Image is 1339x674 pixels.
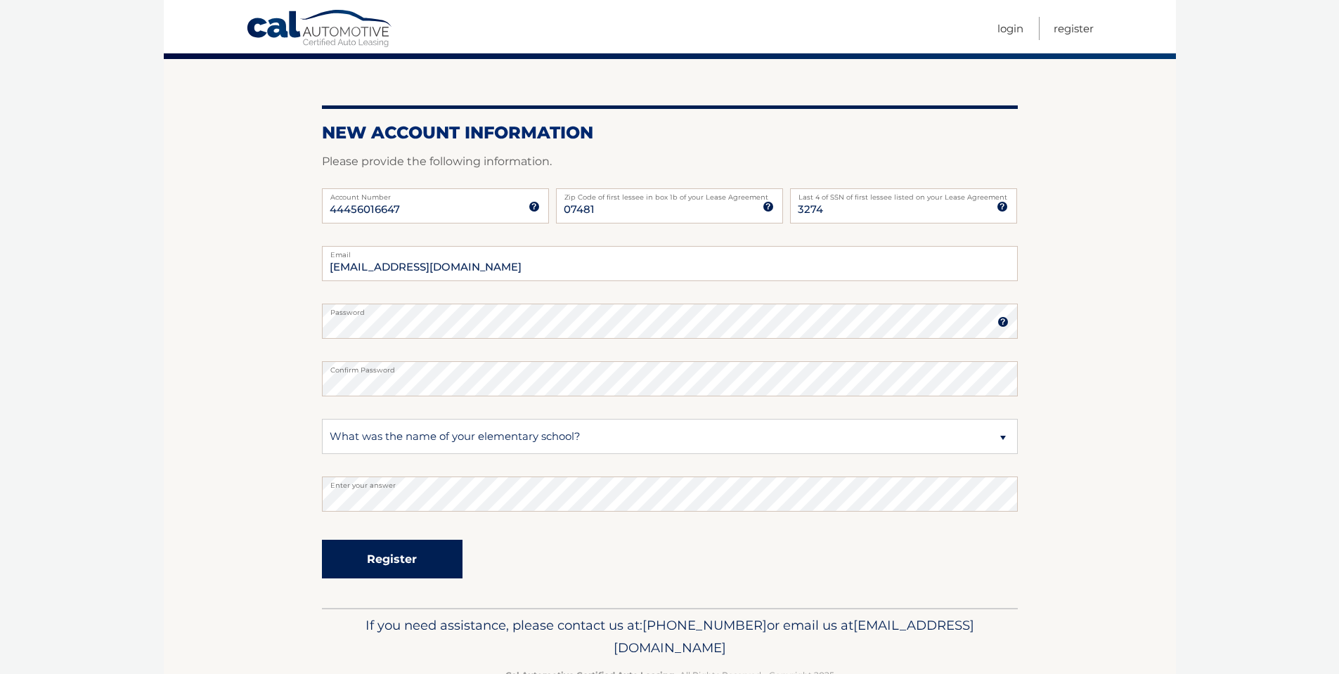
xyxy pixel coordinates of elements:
img: tooltip.svg [763,201,774,212]
label: Email [322,246,1018,257]
img: tooltip.svg [529,201,540,212]
img: tooltip.svg [997,201,1008,212]
h2: New Account Information [322,122,1018,143]
label: Last 4 of SSN of first lessee listed on your Lease Agreement [790,188,1017,200]
p: If you need assistance, please contact us at: or email us at [331,614,1009,659]
span: [EMAIL_ADDRESS][DOMAIN_NAME] [614,617,974,656]
span: [PHONE_NUMBER] [642,617,767,633]
input: Zip Code [556,188,783,223]
img: tooltip.svg [997,316,1009,328]
a: Register [1054,17,1094,40]
input: Account Number [322,188,549,223]
p: Please provide the following information. [322,152,1018,171]
label: Confirm Password [322,361,1018,372]
label: Zip Code of first lessee in box 1b of your Lease Agreement [556,188,783,200]
input: SSN or EIN (last 4 digits only) [790,188,1017,223]
label: Password [322,304,1018,315]
label: Account Number [322,188,549,200]
a: Login [997,17,1023,40]
a: Cal Automotive [246,9,394,50]
button: Register [322,540,462,578]
label: Enter your answer [322,477,1018,488]
input: Email [322,246,1018,281]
